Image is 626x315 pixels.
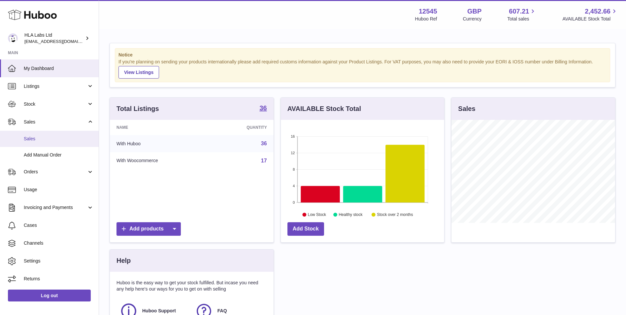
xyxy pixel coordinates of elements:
[467,7,481,16] strong: GBP
[293,200,295,204] text: 0
[24,65,94,72] span: My Dashboard
[24,240,94,246] span: Channels
[118,59,607,79] div: If you're planning on sending your products internationally please add required customs informati...
[24,39,97,44] span: [EMAIL_ADDRESS][DOMAIN_NAME]
[293,184,295,188] text: 4
[142,308,176,314] span: Huboo Support
[217,308,227,314] span: FAQ
[291,134,295,138] text: 16
[261,158,267,163] a: 17
[287,222,324,236] a: Add Stock
[212,120,274,135] th: Quantity
[339,212,363,217] text: Healthy stock
[507,7,537,22] a: 607.21 Total sales
[585,7,610,16] span: 2,452.66
[562,7,618,22] a: 2,452.66 AVAILABLE Stock Total
[24,83,87,89] span: Listings
[24,152,94,158] span: Add Manual Order
[24,187,94,193] span: Usage
[419,7,437,16] strong: 12545
[110,152,212,169] td: With Woocommerce
[24,258,94,264] span: Settings
[116,280,267,292] p: Huboo is the easy way to get your stock fulfilled. But incase you need any help here's our ways f...
[259,105,267,113] a: 36
[110,135,212,152] td: With Huboo
[261,141,267,146] a: 36
[24,119,87,125] span: Sales
[377,212,413,217] text: Stock over 2 months
[562,16,618,22] span: AVAILABLE Stock Total
[293,167,295,171] text: 8
[308,212,326,217] text: Low Stock
[116,222,181,236] a: Add products
[110,120,212,135] th: Name
[24,169,87,175] span: Orders
[24,32,84,45] div: HLA Labs Ltd
[458,104,475,113] h3: Sales
[287,104,361,113] h3: AVAILABLE Stock Total
[24,276,94,282] span: Returns
[415,16,437,22] div: Huboo Ref
[259,105,267,111] strong: 36
[116,104,159,113] h3: Total Listings
[291,151,295,155] text: 12
[8,290,91,301] a: Log out
[463,16,482,22] div: Currency
[118,66,159,79] a: View Listings
[507,16,537,22] span: Total sales
[24,222,94,228] span: Cases
[509,7,529,16] span: 607.21
[118,52,607,58] strong: Notice
[24,101,87,107] span: Stock
[116,256,131,265] h3: Help
[24,136,94,142] span: Sales
[24,204,87,211] span: Invoicing and Payments
[8,33,18,43] img: internalAdmin-12545@internal.huboo.com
